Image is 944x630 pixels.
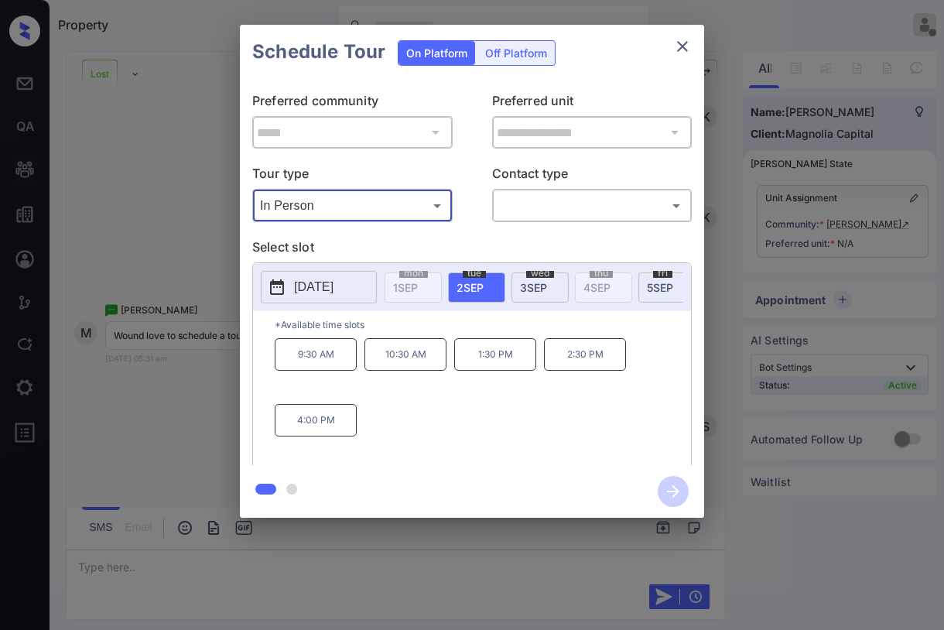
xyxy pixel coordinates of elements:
[275,404,357,437] p: 4:00 PM
[638,272,696,303] div: date-select
[647,281,673,294] span: 5 SEP
[667,31,698,62] button: close
[261,271,377,303] button: [DATE]
[492,164,693,189] p: Contact type
[457,281,484,294] span: 2 SEP
[526,269,554,278] span: wed
[275,311,691,338] p: *Available time slots
[275,338,357,371] p: 9:30 AM
[252,238,692,262] p: Select slot
[252,164,453,189] p: Tour type
[252,91,453,116] p: Preferred community
[364,338,446,371] p: 10:30 AM
[454,338,536,371] p: 1:30 PM
[256,193,449,218] div: In Person
[653,269,672,278] span: fri
[448,272,505,303] div: date-select
[511,272,569,303] div: date-select
[477,41,555,65] div: Off Platform
[544,338,626,371] p: 2:30 PM
[398,41,475,65] div: On Platform
[492,91,693,116] p: Preferred unit
[463,269,486,278] span: tue
[294,278,333,296] p: [DATE]
[520,281,547,294] span: 3 SEP
[240,25,398,79] h2: Schedule Tour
